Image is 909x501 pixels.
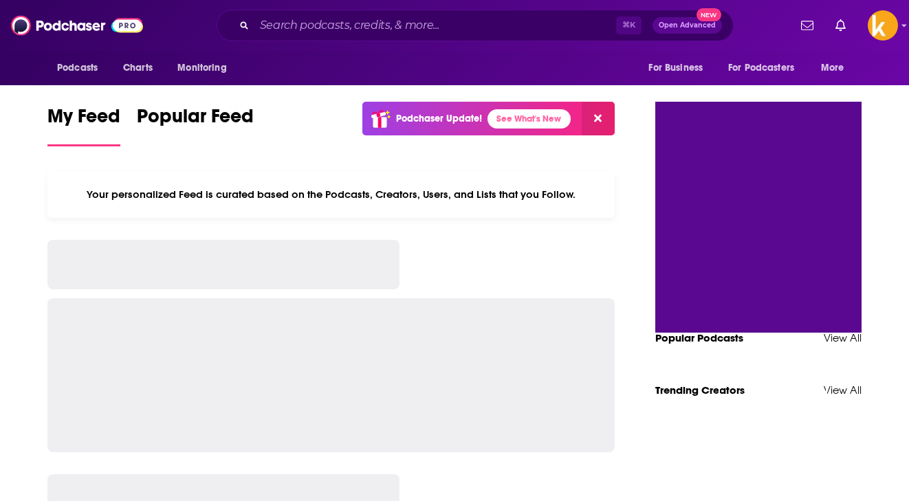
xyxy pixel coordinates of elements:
span: Podcasts [57,58,98,78]
span: Popular Feed [137,104,254,136]
a: Trending Creators [655,383,745,397]
button: Show profile menu [868,10,898,41]
button: open menu [639,55,720,81]
div: Search podcasts, credits, & more... [217,10,734,41]
button: open menu [719,55,814,81]
a: Show notifications dropdown [796,14,819,37]
span: Monitoring [177,58,226,78]
button: open menu [47,55,116,81]
a: Popular Feed [137,104,254,146]
a: Popular Podcasts [655,331,743,344]
div: Your personalized Feed is curated based on the Podcasts, Creators, Users, and Lists that you Follow. [47,171,615,218]
a: View All [824,383,862,397]
a: See What's New [488,109,571,129]
a: My Feed [47,104,120,146]
span: Charts [123,58,153,78]
span: For Business [648,58,703,78]
button: open menu [811,55,862,81]
a: View All [824,331,862,344]
button: Open AdvancedNew [653,17,722,34]
span: My Feed [47,104,120,136]
img: User Profile [868,10,898,41]
button: open menu [168,55,244,81]
p: Podchaser Update! [396,113,482,124]
input: Search podcasts, credits, & more... [254,14,616,36]
span: Open Advanced [659,22,716,29]
a: Show notifications dropdown [830,14,851,37]
img: Podchaser - Follow, Share and Rate Podcasts [11,12,143,38]
span: For Podcasters [728,58,794,78]
span: ⌘ K [616,16,642,34]
span: More [821,58,844,78]
a: Charts [114,55,161,81]
span: Logged in as sshawan [868,10,898,41]
span: New [697,8,721,21]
